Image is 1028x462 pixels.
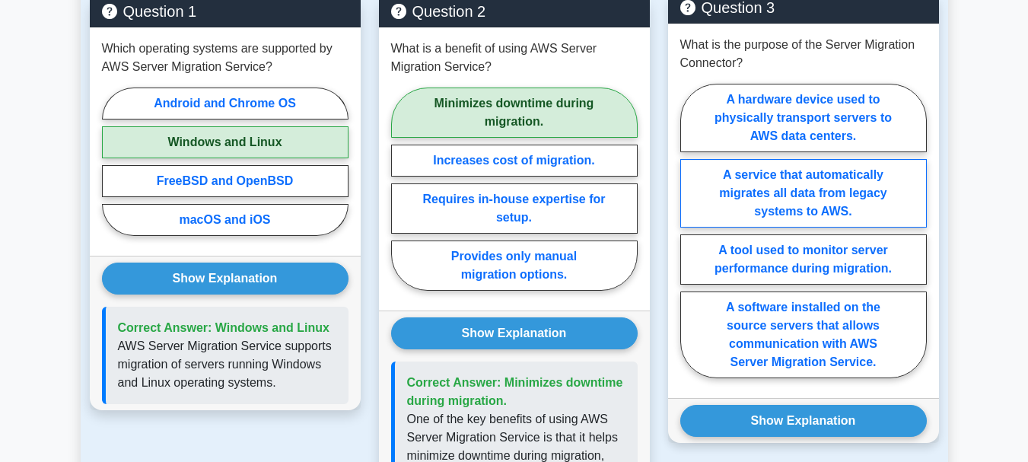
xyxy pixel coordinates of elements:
[680,84,927,152] label: A hardware device used to physically transport servers to AWS data centers.
[391,241,638,291] label: Provides only manual migration options.
[680,159,927,228] label: A service that automatically migrates all data from legacy systems to AWS.
[118,337,336,392] p: AWS Server Migration Service supports migration of servers running Windows and Linux operating sy...
[118,321,329,334] span: Correct Answer: Windows and Linux
[102,40,349,76] p: Which operating systems are supported by AWS Server Migration Service?
[680,234,927,285] label: A tool used to monitor server performance during migration.
[391,2,638,21] h5: Question 2
[391,88,638,138] label: Minimizes downtime during migration.
[102,263,349,295] button: Show Explanation
[391,317,638,349] button: Show Explanation
[391,183,638,234] label: Requires in-house expertise for setup.
[391,145,638,177] label: Increases cost of migration.
[102,2,349,21] h5: Question 1
[391,40,638,76] p: What is a benefit of using AWS Server Migration Service?
[680,36,927,72] p: What is the purpose of the Server Migration Connector?
[102,165,349,197] label: FreeBSD and OpenBSD
[102,204,349,236] label: macOS and iOS
[680,292,927,378] label: A software installed on the source servers that allows communication with AWS Server Migration Se...
[680,405,927,437] button: Show Explanation
[102,126,349,158] label: Windows and Linux
[407,376,623,407] span: Correct Answer: Minimizes downtime during migration.
[102,88,349,119] label: Android and Chrome OS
